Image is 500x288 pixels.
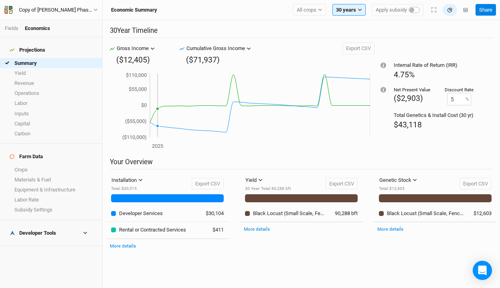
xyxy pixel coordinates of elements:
button: Export CSV [460,178,492,190]
td: $411 [201,222,228,239]
button: 30 years [332,4,366,16]
button: Export CSV [342,42,374,54]
h2: 30 Year Timeline [110,26,493,38]
tspan: $55,000 [129,87,147,93]
div: Discount Rate [445,87,474,93]
div: Yield [245,176,257,184]
span: All crops [297,6,316,14]
button: Copy of [PERSON_NAME] Phase 1 (ACTIVE 2024) [4,6,98,14]
tspan: $110,000 [126,72,147,78]
div: Copy of Corbin Hill Phase 1 (ACTIVE 2024) [19,6,93,14]
div: Black Locust (Small Scale, Fenceposts Only) [253,210,326,217]
div: Net Present Value [394,87,430,93]
h4: Developer Tools [5,225,97,241]
div: Black Locust (Small Scale, Fenceposts Only) [387,210,465,217]
div: Genetic Stock [379,176,411,184]
tspan: 2025 [152,143,163,149]
div: Open Intercom Messenger [473,261,492,280]
div: Total Genetics & Install Cost (30 yr) [394,112,474,119]
button: Export CSV [192,178,224,190]
label: % [466,96,469,103]
div: Farm Data [10,153,43,160]
div: Cumulative Gross Income [186,44,245,52]
input: 0 [447,93,471,105]
div: 30 Year Total : 90,288 bft [245,186,291,192]
div: ($12,405) [116,54,150,65]
div: Installation [111,176,137,184]
td: $12,603 [469,205,496,222]
div: Economics [25,25,50,32]
span: $43,118 [394,120,422,129]
button: Export CSV [326,178,358,190]
div: ($71,937) [186,54,220,65]
button: Genetic Stock [376,174,421,186]
a: Fields [5,25,18,31]
div: Rental or Contracted Services [119,226,186,234]
h2: Your Overview [110,158,493,169]
button: All crops [293,4,326,16]
button: Installation [108,174,146,186]
button: Apply subsidy [372,4,423,16]
tspan: $0 [141,102,147,108]
a: More details [377,226,403,232]
button: Cumulative Gross Income [184,42,253,54]
h3: Economic Summary [111,7,157,13]
tspan: ($110,000) [122,134,147,140]
div: Total : $12,603 [379,186,421,192]
span: Apply subsidy [376,6,407,14]
a: More details [244,226,270,232]
button: Gross Income [115,42,157,54]
div: Gross Income [117,44,149,52]
span: ($2,903) [394,94,423,103]
div: Projections [10,47,45,53]
button: Share [476,4,496,16]
div: Developer Tools [10,230,56,236]
div: Developer Services [119,210,163,217]
tspan: ($55,000) [125,118,147,124]
td: 90,288 bft [330,205,362,222]
div: Total : $30,515 [111,186,146,192]
div: Internal Rate of Return (IRR) [394,62,474,69]
a: More details [110,243,136,249]
div: Tooltip anchor [380,86,387,93]
button: Yield [242,174,266,186]
td: $30,104 [201,205,228,222]
span: 4.75% [394,70,415,79]
div: Tooltip anchor [380,62,387,69]
div: Copy of [PERSON_NAME] Phase 1 (ACTIVE 2024) [19,6,93,14]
